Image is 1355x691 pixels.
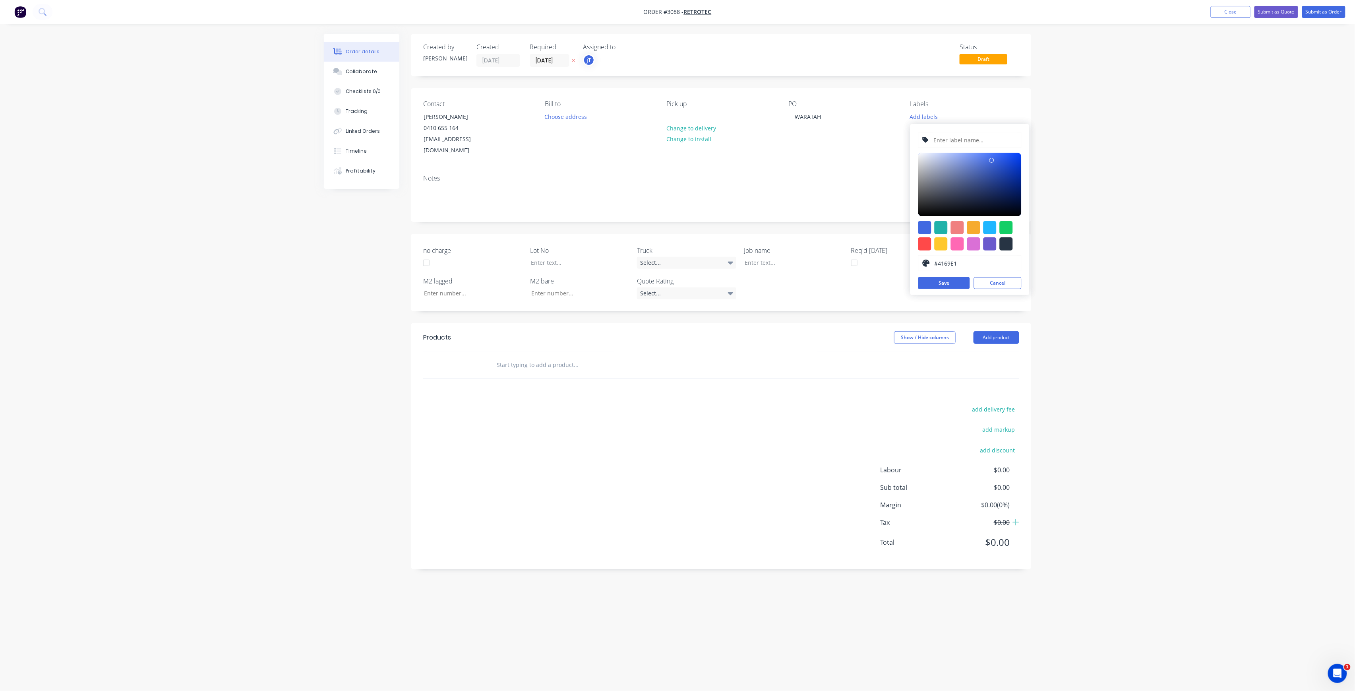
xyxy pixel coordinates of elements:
input: Enter label name... [933,132,1017,148]
input: Enter number... [525,287,629,299]
span: $0.00 [951,483,1010,492]
div: [EMAIL_ADDRESS][DOMAIN_NAME] [424,134,490,156]
iframe: Intercom live chat [1328,664,1347,683]
label: Quote Rating [637,276,736,286]
span: Tax [880,518,951,527]
div: Timeline [346,148,367,155]
span: $0.00 ( 0 %) [951,500,1010,510]
button: Profitability [324,161,399,181]
button: Show / Hide columns [894,331,956,344]
span: Labour [880,465,951,475]
button: Linked Orders [324,121,399,141]
div: #6a5acd [983,237,997,250]
div: Required [530,43,573,51]
span: $0.00 [951,518,1010,527]
div: [PERSON_NAME]0410 655 164[EMAIL_ADDRESS][DOMAIN_NAME] [417,111,496,156]
div: #ffc82c [935,237,948,250]
div: Created by [423,43,467,51]
div: Select... [637,287,736,299]
div: #ff4949 [918,237,931,250]
div: #f6ab2f [967,221,980,234]
span: 1 [1344,664,1351,670]
div: #f08080 [951,221,964,234]
button: add delivery fee [968,404,1019,415]
div: Order details [346,48,380,55]
div: #da70d6 [967,237,980,250]
div: Assigned to [583,43,662,51]
button: Choose address [540,111,591,122]
label: Job name [744,246,844,255]
button: Order details [324,42,399,62]
label: Req'd [DATE] [851,246,950,255]
button: Submit as Order [1302,6,1345,18]
div: Profitability [346,167,376,175]
label: Lot No [530,246,629,255]
div: Bill to [545,100,654,108]
label: Truck [637,246,736,255]
div: Pick up [667,100,776,108]
button: add markup [978,424,1019,435]
button: jT [583,54,595,66]
div: Tracking [346,108,368,115]
div: #ff69b4 [951,237,964,250]
label: no charge [423,246,523,255]
span: Sub total [880,483,951,492]
span: Margin [880,500,951,510]
div: #13ce66 [1000,221,1013,234]
div: Select... [637,257,736,269]
div: #20b2aa [935,221,948,234]
button: Checklists 0/0 [324,82,399,101]
input: Enter number... [418,287,523,299]
span: Order #3088 - [644,8,684,16]
img: Factory [14,6,26,18]
button: Change to delivery [662,122,720,133]
div: PO [788,100,897,108]
div: WARATAH [788,111,827,122]
span: Total [880,538,951,547]
button: Tracking [324,101,399,121]
div: #4169e1 [918,221,931,234]
button: add discount [976,445,1019,456]
div: Linked Orders [346,128,380,135]
button: Save [918,277,970,289]
button: Change to install [662,134,716,144]
span: Draft [960,54,1007,64]
div: Checklists 0/0 [346,88,381,95]
a: Retrotec [684,8,712,16]
span: $0.00 [951,535,1010,549]
div: [PERSON_NAME] [423,54,467,62]
label: M2 bare [530,276,629,286]
button: Cancel [974,277,1022,289]
button: Timeline [324,141,399,161]
span: $0.00 [951,465,1010,475]
button: Add labels [906,111,942,122]
button: Submit as Quote [1254,6,1298,18]
div: #1fb6ff [983,221,997,234]
div: 0410 655 164 [424,122,490,134]
div: Collaborate [346,68,377,75]
div: Labels [910,100,1019,108]
button: Add product [974,331,1019,344]
label: M2 lagged [423,276,523,286]
div: Status [960,43,1019,51]
input: Start typing to add a product... [496,357,655,373]
div: Created [476,43,520,51]
button: Collaborate [324,62,399,82]
div: #273444 [1000,237,1013,250]
div: Products [423,333,451,342]
div: Contact [423,100,532,108]
div: [PERSON_NAME] [424,111,490,122]
div: Notes [423,175,1019,182]
button: Close [1211,6,1250,18]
